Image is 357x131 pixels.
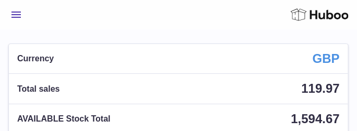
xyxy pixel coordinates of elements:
a: Total sales 119.97 [9,74,348,103]
strong: GBP [313,50,340,67]
span: AVAILABLE Stock Total [17,113,111,125]
span: 1,594.67 [291,112,340,126]
span: 119.97 [302,81,340,95]
span: Total sales [17,83,60,95]
span: Currency [17,53,54,64]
